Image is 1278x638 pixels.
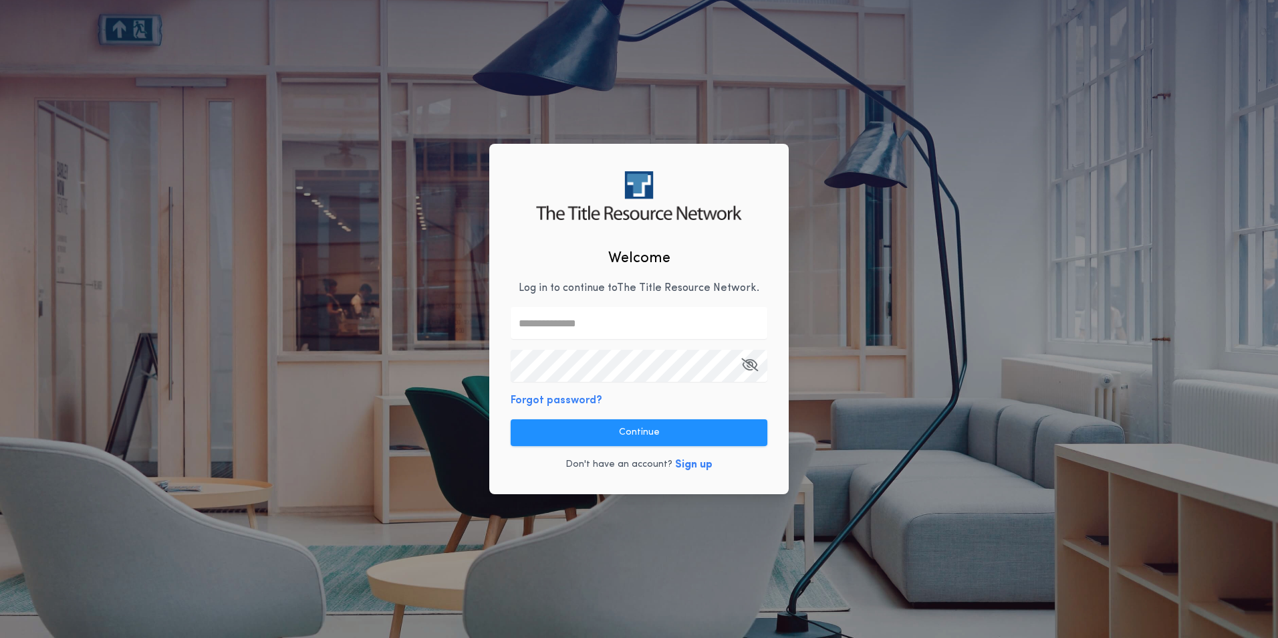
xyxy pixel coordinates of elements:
[519,280,759,296] p: Log in to continue to The Title Resource Network .
[536,171,741,220] img: logo
[741,350,758,382] button: Open Keeper Popup
[565,458,672,471] p: Don't have an account?
[511,350,767,382] input: Open Keeper Popup
[511,419,767,446] button: Continue
[511,393,602,409] button: Forgot password?
[675,457,713,473] button: Sign up
[608,247,670,270] h2: Welcome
